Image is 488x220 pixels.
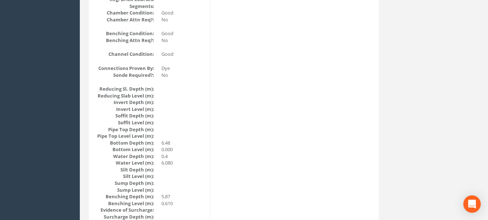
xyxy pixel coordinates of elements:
[96,140,154,146] dt: Bottom Depth (m):
[96,126,154,133] dt: Pipe Top Depth (m):
[96,153,154,160] dt: Water Depth (m):
[96,37,154,44] dt: Benching Attn Req?:
[96,187,154,194] dt: Sump Level (m):
[161,200,204,207] dd: 0.610
[161,72,204,79] dd: No
[96,112,154,119] dt: Soffit Depth (m):
[96,16,154,23] dt: Chamber Attn Req?:
[96,193,154,200] dt: Benching Depth (m):
[96,30,154,37] dt: Benching Condition:
[463,195,481,213] div: Open Intercom Messenger
[96,166,154,173] dt: Silt Depth (m):
[161,153,204,160] dd: 0.4
[96,106,154,113] dt: Invert Level (m):
[161,16,204,23] dd: No
[161,159,204,166] dd: 6.080
[161,9,204,16] dd: Good
[96,3,154,10] dt: Segments:
[96,173,154,180] dt: Silt Level (m):
[96,92,154,99] dt: Reducing Slab Level (m):
[96,9,154,16] dt: Chamber Condition:
[96,86,154,92] dt: Reducing Sl. Depth (m):
[161,146,204,153] dd: 0.000
[96,146,154,153] dt: Bottom Level (m):
[96,200,154,207] dt: Benching Level (m):
[96,99,154,106] dt: Invert Depth (m):
[96,180,154,187] dt: Sump Depth (m):
[96,207,154,213] dt: Evidence of Surcharge:
[96,159,154,166] dt: Water Level (m):
[161,65,204,72] dd: Dye
[161,193,204,200] dd: 5.87
[96,119,154,126] dt: Soffit Level (m):
[161,37,204,44] dd: No
[161,140,204,146] dd: 6.48
[96,51,154,58] dt: Channel Condition:
[161,30,204,37] dd: Good
[96,72,154,79] dt: Sonde Required?:
[96,133,154,140] dt: Pipe Top Level Level (m):
[96,65,154,72] dt: Connections Proven By:
[161,51,204,58] dd: Good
